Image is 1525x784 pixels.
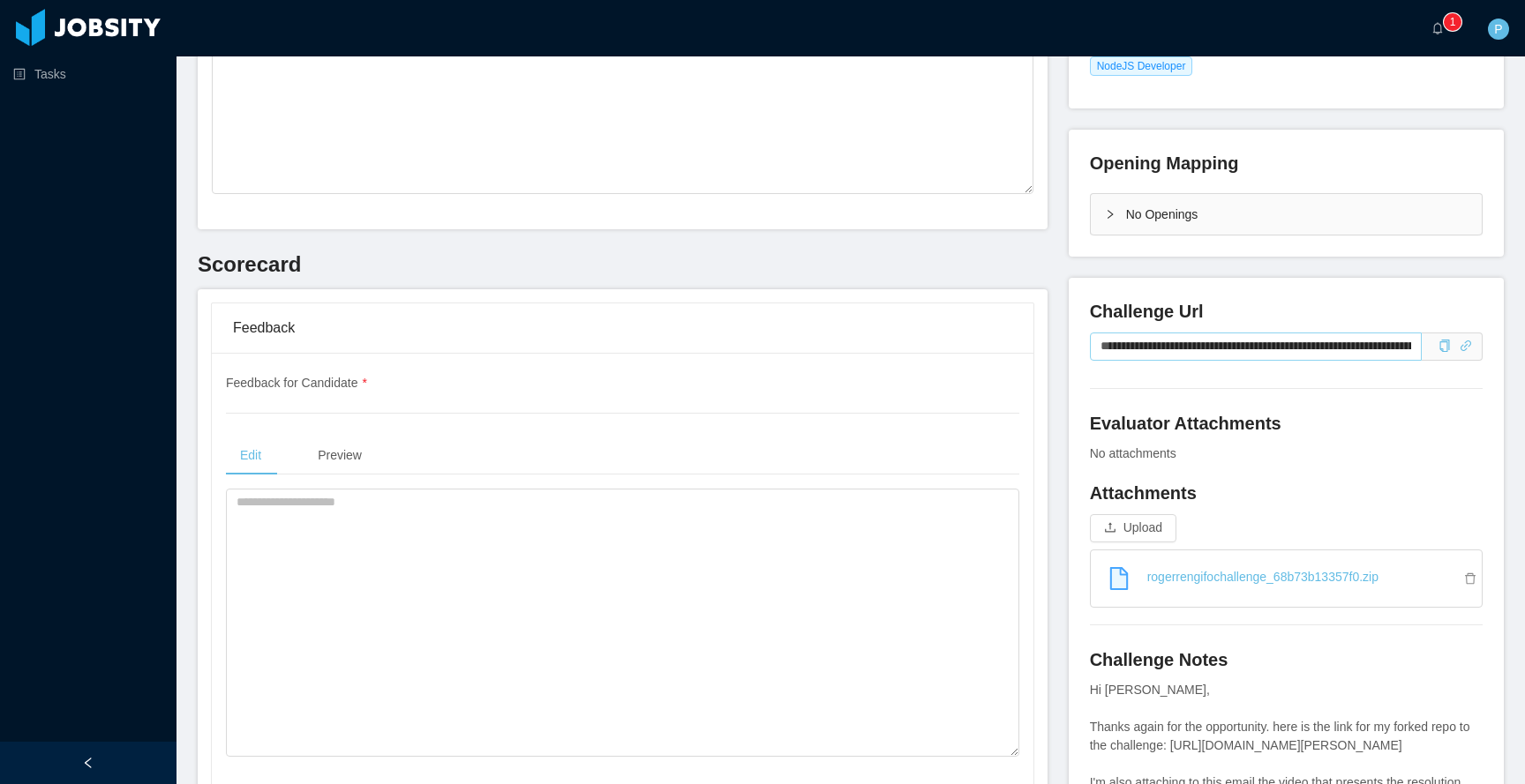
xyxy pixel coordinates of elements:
div: No attachments [1090,444,1483,463]
i: icon: link [1460,340,1472,352]
span: Feedback for Candidate [226,376,367,390]
a: icon: profileTasks [13,56,162,92]
h4: Challenge Notes [1090,647,1483,672]
div: Feedback [233,303,1012,353]
a: icon: link [1460,339,1472,353]
span: icon: uploadUpload [1090,520,1176,534]
i: icon: file [1108,567,1131,590]
h4: Attachments [1090,481,1483,505]
a: Remove file [1464,571,1482,586]
i: icon: copy [1439,340,1451,352]
div: Copy [1439,337,1451,355]
h4: Opening Mapping [1090,151,1239,175]
button: icon: uploadUpload [1090,514,1176,542]
a: rogerrengifochallenge_68b73b13357f0.zip [1105,557,1482,596]
i: icon: delete [1464,572,1482,585]
div: Preview [304,436,376,475]
i: icon: right [1105,209,1116,220]
p: 1 [1450,13,1456,31]
span: P [1494,19,1502,40]
h4: Evaluator Attachments [1090,411,1483,436]
div: icon: rightNo Openings [1091,194,1482,235]
sup: 1 [1444,13,1461,31]
h4: Challenge Url [1090,299,1483,324]
a: icon: file [1098,557,1140,600]
span: NodeJS Developer [1090,56,1193,76]
i: icon: bell [1431,22,1444,34]
h3: Scorecard [198,250,1048,279]
div: Edit [226,436,275,475]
